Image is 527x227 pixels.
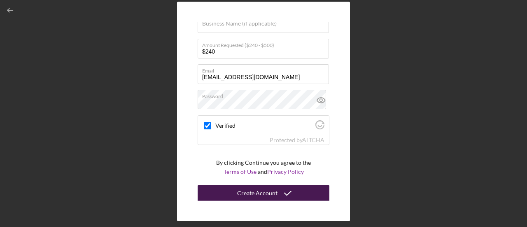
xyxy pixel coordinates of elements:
a: Visit Altcha.org [302,136,324,143]
a: Visit Altcha.org [315,124,324,131]
a: Terms of Use [224,168,257,175]
div: Protected by [270,137,324,143]
p: By clicking Continue you agree to the and [216,158,311,177]
label: Email [202,65,329,74]
label: Amount Requested ($240 - $500) [202,39,329,48]
label: Verified [215,122,313,129]
label: Password [202,90,329,99]
label: Business Name (if applicable) [202,20,277,27]
button: Create Account [198,185,329,201]
div: Create Account [237,185,277,201]
a: Privacy Policy [267,168,304,175]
